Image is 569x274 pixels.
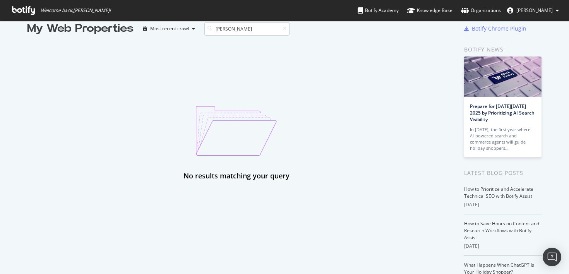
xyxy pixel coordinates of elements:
[464,45,542,54] div: Botify news
[27,21,134,36] div: My Web Properties
[464,169,542,177] div: Latest Blog Posts
[140,22,198,35] button: Most recent crawl
[41,7,111,14] span: Welcome back, [PERSON_NAME] !
[407,7,452,14] div: Knowledge Base
[150,26,189,31] div: Most recent crawl
[204,22,290,36] input: Search
[196,106,277,156] img: emptyProjectImage
[464,220,539,241] a: How to Save Hours on Content and Research Workflows with Botify Assist
[470,127,536,151] div: In [DATE], the first year where AI-powered search and commerce agents will guide holiday shoppers…
[464,243,542,250] div: [DATE]
[464,186,533,199] a: How to Prioritize and Accelerate Technical SEO with Botify Assist
[472,25,526,33] div: Botify Chrome Plugin
[464,57,542,97] img: Prepare for Black Friday 2025 by Prioritizing AI Search Visibility
[501,4,565,17] button: [PERSON_NAME]
[464,201,542,208] div: [DATE]
[183,171,290,181] div: No results matching your query
[470,103,535,123] a: Prepare for [DATE][DATE] 2025 by Prioritizing AI Search Visibility
[461,7,501,14] div: Organizations
[516,7,553,14] span: Olivier Job
[543,248,561,266] div: Open Intercom Messenger
[464,25,526,33] a: Botify Chrome Plugin
[358,7,399,14] div: Botify Academy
